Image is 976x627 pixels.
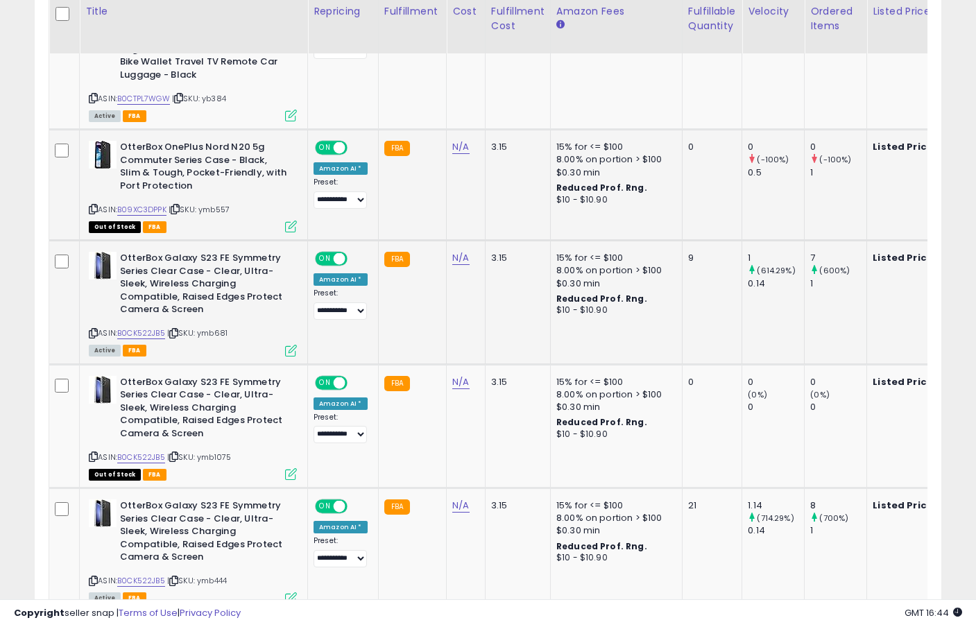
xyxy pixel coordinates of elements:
small: FBA [384,499,410,515]
div: Amazon AI * [314,273,368,286]
small: (-100%) [819,154,851,165]
div: 8.00% on portion > $100 [556,388,671,401]
div: 15% for <= $100 [556,499,671,512]
div: 8.00% on portion > $100 [556,153,671,166]
img: 416KXaFIc5L._SL40_.jpg [89,252,117,280]
b: Reduced Prof. Rng. [556,416,647,428]
b: Reduced Prof. Rng. [556,182,647,194]
div: Amazon AI * [314,397,368,410]
span: All listings that are currently out of stock and unavailable for purchase on Amazon [89,469,141,481]
div: 0 [748,376,804,388]
small: (0%) [810,389,830,400]
div: Ordered Items [810,4,861,33]
div: $10 - $10.90 [556,194,671,206]
div: 7 [810,252,866,264]
span: OFF [345,142,368,154]
div: 0 [688,376,731,388]
small: FBA [384,252,410,267]
div: 15% for <= $100 [556,252,671,264]
div: Preset: [314,178,368,209]
span: | SKU: ymb1075 [167,452,231,463]
div: $10 - $10.90 [556,304,671,316]
small: Amazon Fees. [556,19,565,31]
span: | SKU: ymb557 [169,204,230,215]
div: $10 - $10.90 [556,552,671,564]
div: 0 [748,141,804,153]
div: 0 [810,376,866,388]
div: Amazon Fees [556,4,676,19]
a: N/A [452,375,469,389]
img: 416KXaFIc5L._SL40_.jpg [89,376,117,404]
span: ON [316,501,334,513]
small: (714.29%) [757,513,794,524]
b: OtterBox Galaxy S23 FE Symmetry Series Clear Case - Clear, Ultra-Sleek, Wireless Charging Compati... [120,376,289,444]
div: 21 [688,499,731,512]
small: (700%) [819,513,848,524]
b: OtterBox OnePlus Nord N20 5g Commuter Series Case - Black, Slim & Tough, Pocket-Friendly, with Po... [120,141,289,196]
a: B0CK522JB5 [117,575,165,587]
img: 416opIwzlXL._SL40_.jpg [89,141,117,169]
div: 3.15 [491,252,540,264]
div: $0.30 min [556,401,671,413]
span: All listings currently available for purchase on Amazon [89,345,121,357]
div: 0.5 [748,166,804,179]
div: 0 [748,401,804,413]
div: 3.15 [491,499,540,512]
div: ASIN: [89,252,297,354]
span: OFF [345,253,368,265]
div: Repricing [314,4,373,19]
b: Listed Price: [873,251,936,264]
a: N/A [452,499,469,513]
div: Preset: [314,289,368,320]
span: OFF [345,501,368,513]
b: Listed Price: [873,499,936,512]
b: Listed Price: [873,375,936,388]
div: Fulfillment Cost [491,4,545,33]
span: FBA [123,345,146,357]
b: Reduced Prof. Rng. [556,540,647,552]
div: Title [85,4,302,19]
small: (0%) [748,389,767,400]
a: B09XC3DPPK [117,204,166,216]
b: OtterBox Galaxy S23 FE Symmetry Series Clear Case - Clear, Ultra-Sleek, Wireless Charging Compati... [120,499,289,567]
span: OFF [345,377,368,388]
div: 3.15 [491,376,540,388]
div: $10 - $10.90 [556,429,671,440]
div: $0.30 min [556,524,671,537]
span: 2025-09-9 16:44 GMT [905,606,962,619]
div: Fulfillable Quantity [688,4,736,33]
div: ASIN: [89,141,297,231]
strong: Copyright [14,606,65,619]
a: B0CTPL7WGW [117,93,170,105]
a: N/A [452,140,469,154]
div: 15% for <= $100 [556,376,671,388]
div: $0.30 min [556,277,671,290]
div: $0.30 min [556,166,671,179]
div: seller snap | | [14,607,241,620]
div: Preset: [314,536,368,567]
div: 0 [810,401,866,413]
div: 15% for <= $100 [556,141,671,153]
div: 3.15 [491,141,540,153]
span: All listings that are currently out of stock and unavailable for purchase on Amazon [89,221,141,233]
div: Preset: [314,413,368,444]
span: FBA [143,221,166,233]
span: FBA [143,469,166,481]
div: 1 [810,166,866,179]
span: FBA [123,110,146,122]
a: Terms of Use [119,606,178,619]
div: 0.14 [748,524,804,537]
div: Amazon AI * [314,521,368,533]
img: 416KXaFIc5L._SL40_.jpg [89,499,117,527]
div: ASIN: [89,376,297,479]
div: Velocity [748,4,798,19]
a: B0CK522JB5 [117,327,165,339]
div: 1 [810,524,866,537]
div: 0 [688,141,731,153]
div: Fulfillment [384,4,440,19]
small: FBA [384,141,410,156]
b: Listed Price: [873,140,936,153]
a: B0CK522JB5 [117,452,165,463]
div: 8.00% on portion > $100 [556,512,671,524]
b: OtterBox Galaxy S23 FE Symmetry Series Clear Case - Clear, Ultra-Sleek, Wireless Charging Compati... [120,252,289,320]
